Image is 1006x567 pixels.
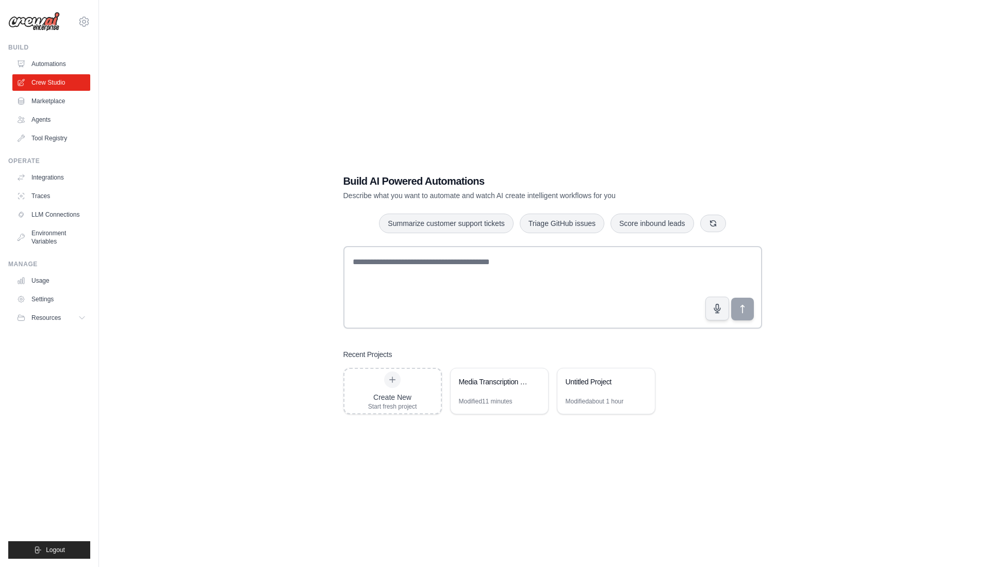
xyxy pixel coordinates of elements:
[12,111,90,128] a: Agents
[12,188,90,204] a: Traces
[12,130,90,147] a: Tool Registry
[343,174,690,188] h1: Build AI Powered Automations
[611,214,694,233] button: Score inbound leads
[705,297,729,320] button: Click to speak your automation idea
[12,272,90,289] a: Usage
[12,206,90,223] a: LLM Connections
[700,215,726,232] button: Get new suggestions
[566,397,624,406] div: Modified about 1 hour
[12,310,90,326] button: Resources
[31,314,61,322] span: Resources
[566,377,636,387] div: Untitled Project
[12,74,90,91] a: Crew Studio
[12,56,90,72] a: Automations
[8,43,90,52] div: Build
[46,546,65,554] span: Logout
[8,157,90,165] div: Operate
[379,214,513,233] button: Summarize customer support tickets
[520,214,604,233] button: Triage GitHub issues
[12,225,90,250] a: Environment Variables
[12,93,90,109] a: Marketplace
[12,291,90,307] a: Settings
[343,349,392,360] h3: Recent Projects
[343,190,690,201] p: Describe what you want to automate and watch AI create intelligent workflows for you
[368,402,417,411] div: Start fresh project
[368,392,417,402] div: Create New
[459,377,530,387] div: Media Transcription & Search Automation
[8,541,90,559] button: Logout
[8,12,60,31] img: Logo
[8,260,90,268] div: Manage
[12,169,90,186] a: Integrations
[459,397,513,406] div: Modified 11 minutes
